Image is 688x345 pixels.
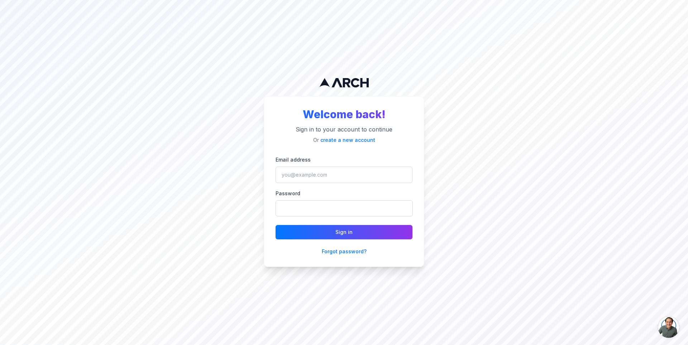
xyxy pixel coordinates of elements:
a: Open chat [658,316,679,338]
p: Sign in to your account to continue [276,125,412,134]
h2: Welcome back! [276,108,412,121]
button: Sign in [276,225,412,239]
p: Or [276,136,412,144]
label: Email address [276,157,311,163]
label: Password [276,190,300,196]
button: Forgot password? [322,248,367,255]
a: create a new account [320,137,375,143]
input: you@example.com [276,167,412,183]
